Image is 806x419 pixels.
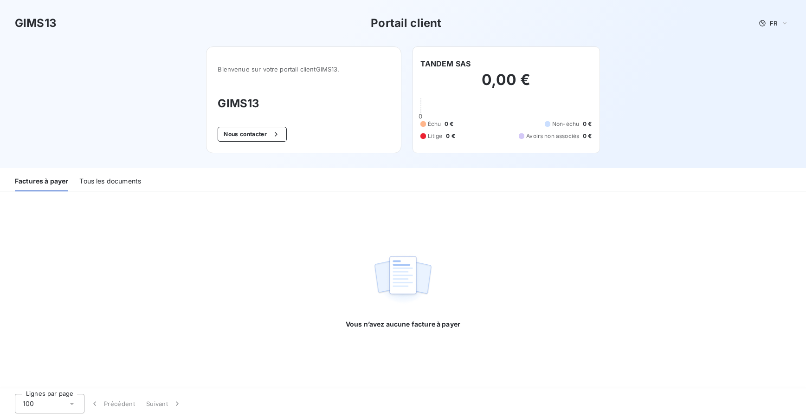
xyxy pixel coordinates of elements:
button: Précédent [84,394,141,413]
button: Nous contacter [218,127,286,142]
h3: Portail client [371,15,441,32]
img: empty state [373,251,432,308]
h3: GIMS13 [218,95,389,112]
span: 0 € [446,132,455,140]
div: Factures à payer [15,172,68,191]
h2: 0,00 € [420,71,592,98]
span: Échu [428,120,441,128]
h3: GIMS13 [15,15,57,32]
span: 0 € [583,120,592,128]
h6: TANDEM SAS [420,58,471,69]
span: 0 € [583,132,592,140]
span: 100 [23,399,34,408]
button: Suivant [141,394,187,413]
span: 0 € [445,120,453,128]
span: Litige [428,132,443,140]
span: FR [770,20,777,27]
div: Tous les documents [79,172,141,191]
span: Vous n’avez aucune facture à payer [346,320,460,329]
span: Non-échu [552,120,579,128]
span: Bienvenue sur votre portail client GIMS13 . [218,65,389,73]
span: 0 [419,112,422,120]
span: Avoirs non associés [526,132,579,140]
